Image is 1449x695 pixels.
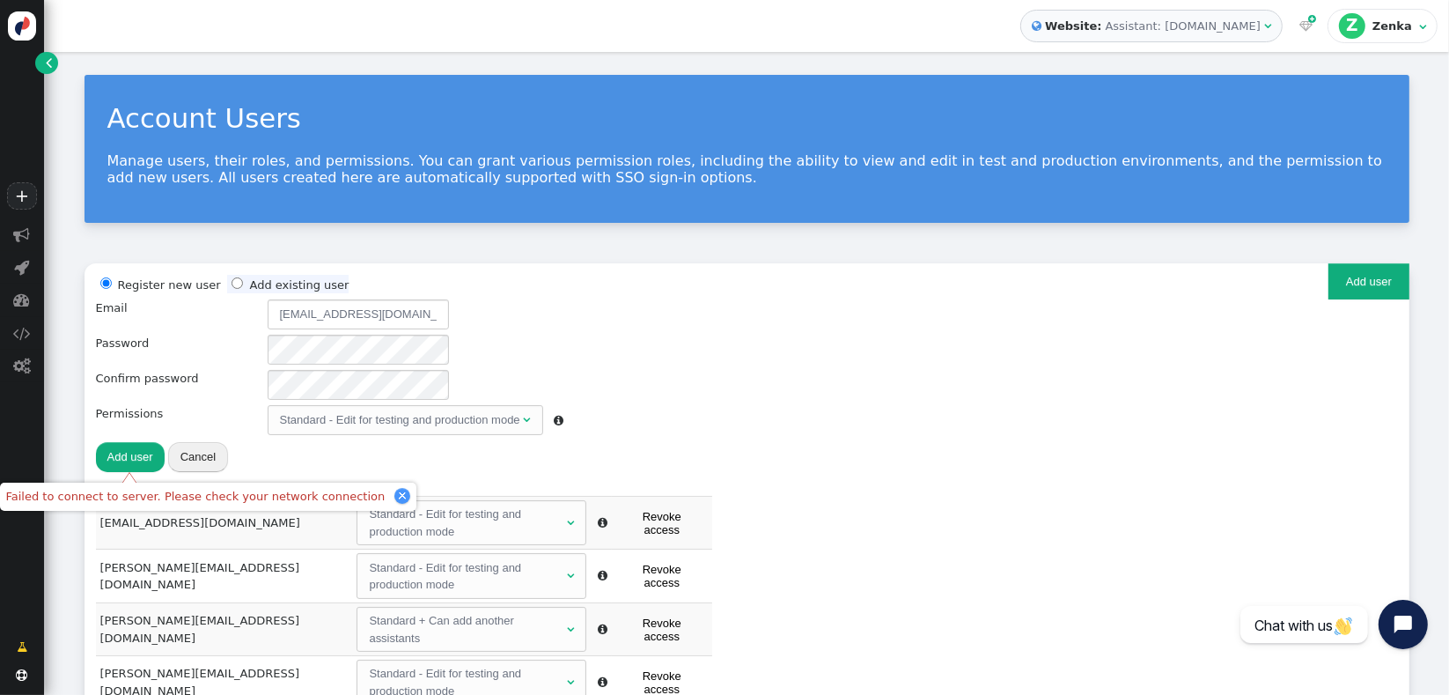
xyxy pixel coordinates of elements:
button: Revoke access [616,506,707,541]
td: [EMAIL_ADDRESS][DOMAIN_NAME] [96,497,353,550]
a:  [5,632,39,662]
span:  [1419,21,1426,33]
span:  [17,669,28,681]
div: Assistant: [DOMAIN_NAME] [1106,18,1261,35]
li: Add existing user [227,275,349,294]
span:  [1264,20,1271,32]
div: Standard + Can add another assistants [369,612,563,647]
a:   [1296,18,1316,35]
button: Add user [1328,263,1409,299]
span:  [13,358,31,374]
span:  [598,677,607,688]
div: Confirm password [96,370,256,400]
div: Email [96,299,256,329]
a:  [35,52,57,74]
li: Register new user [96,275,221,294]
div: Password [96,335,256,365]
span:  [567,570,574,581]
button: Cancel [168,442,228,472]
span:  [13,325,31,342]
span:  [598,517,607,529]
div: Account Users [107,98,1386,138]
td: [PERSON_NAME][EMAIL_ADDRESS][DOMAIN_NAME] [96,603,353,655]
div: Z [1339,13,1365,40]
div: Standard - Edit for testing and production mode [280,411,520,429]
span:  [1032,18,1041,35]
span:  [598,570,607,581]
span:  [17,639,27,656]
img: logo-icon.svg [8,11,37,41]
span:  [14,292,31,308]
div: Standard - Edit for testing and production mode [369,559,563,594]
span:  [555,415,564,426]
span:  [567,517,574,529]
button: Revoke access [616,558,707,594]
span:  [1308,12,1316,26]
button: Revoke access [616,611,707,647]
span:  [598,624,607,635]
div: Zenka [1372,19,1416,33]
td: [PERSON_NAME][EMAIL_ADDRESS][DOMAIN_NAME] [96,550,353,603]
span:  [524,414,531,425]
a: + [7,182,37,210]
div: Standard - Edit for testing and production mode [369,506,563,540]
span:  [15,259,30,276]
p: Manage users, their roles, and permissions. You can grant various permission roles, including the... [107,152,1386,186]
div: Failed to connect to server. Please check your network connection [6,488,411,506]
span:  [46,54,52,71]
span:  [1299,20,1313,32]
span:  [567,624,574,635]
span:  [567,677,574,688]
b: Website: [1041,18,1105,35]
div: Permissions [96,405,256,435]
span:  [14,226,31,243]
button: Add user [96,442,165,472]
